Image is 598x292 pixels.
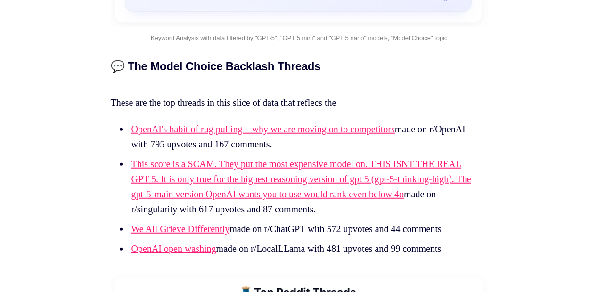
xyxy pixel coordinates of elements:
a: This score is a SCAM. They put the most expensive model on. THIS ISNT THE REAL GPT 5. It is only ... [131,159,471,199]
a: OpenAI's habit of rug pulling—why we are moving on to competitors [131,124,395,134]
li: made on r/OpenAI with 795 upvotes and 167 comments. [129,122,474,152]
span: Keyword Analysis with data filtered by "GPT-5", "GPT 5 mini" and "GPT 5 nano" models, "Model Choi... [151,34,448,41]
h3: 💬 The Model Choice Backlash Threads [111,60,488,73]
li: made on r/singularity with 617 upvotes and 87 comments. [129,156,474,217]
li: made on r/LocalLLama with 481 upvotes and 99 comments [129,241,474,256]
li: made on r/ChatGPT with 572 upvotes and 44 comments [129,221,474,236]
a: OpenAI open washing [131,243,216,254]
a: We All Grieve Differently [131,224,230,234]
p: These are the top threads in this slice of data that reflecs the [111,80,488,110]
